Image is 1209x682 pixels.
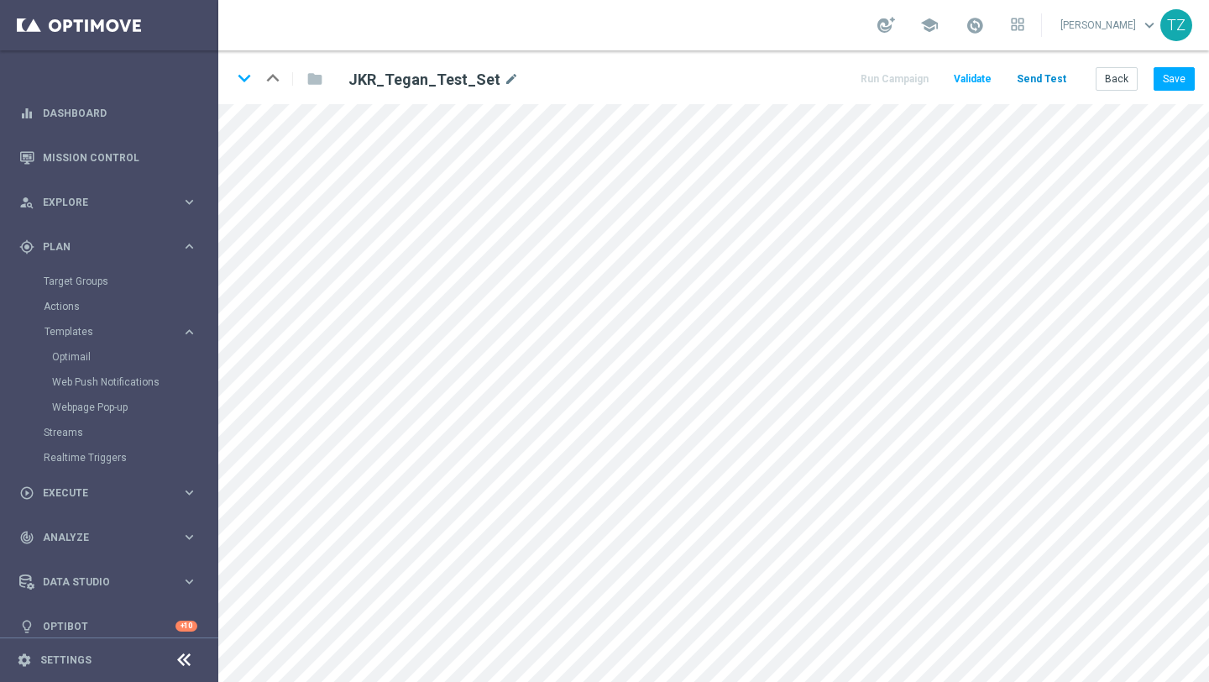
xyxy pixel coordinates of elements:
div: Optibot [19,604,197,648]
div: Web Push Notifications [52,370,217,395]
i: keyboard_arrow_right [181,194,197,210]
div: Realtime Triggers [44,445,217,470]
span: Explore [43,197,181,207]
div: Plan [19,239,181,254]
i: keyboard_arrow_right [181,239,197,254]
i: keyboard_arrow_right [181,529,197,545]
a: Dashboard [43,91,197,135]
div: Webpage Pop-up [52,395,217,420]
button: Data Studio keyboard_arrow_right [18,575,198,589]
button: gps_fixed Plan keyboard_arrow_right [18,240,198,254]
i: equalizer [19,106,34,121]
i: keyboard_arrow_down [232,66,257,91]
div: Explore [19,195,181,210]
button: track_changes Analyze keyboard_arrow_right [18,531,198,544]
a: Webpage Pop-up [52,401,175,414]
button: Templates keyboard_arrow_right [44,325,198,338]
div: Templates [44,319,217,420]
i: track_changes [19,530,34,545]
a: Optimail [52,350,175,364]
button: Send Test [1014,68,1069,91]
button: equalizer Dashboard [18,107,198,120]
a: Actions [44,300,175,313]
div: Target Groups [44,269,217,294]
i: keyboard_arrow_right [181,574,197,590]
button: Back [1096,67,1138,91]
i: settings [17,653,32,668]
button: Mission Control [18,151,198,165]
a: Web Push Notifications [52,375,175,389]
span: Data Studio [43,577,181,587]
div: Optimail [52,344,217,370]
i: gps_fixed [19,239,34,254]
div: Analyze [19,530,181,545]
i: keyboard_arrow_right [181,324,197,340]
a: Settings [40,655,92,665]
span: Validate [954,73,992,85]
i: keyboard_arrow_right [181,485,197,501]
a: Mission Control [43,135,197,180]
button: person_search Explore keyboard_arrow_right [18,196,198,209]
i: person_search [19,195,34,210]
a: Optibot [43,604,175,648]
div: TZ [1160,9,1192,41]
h2: JKR_Tegan_Test_Set [348,70,500,90]
div: Dashboard [19,91,197,135]
i: play_circle_outline [19,485,34,501]
button: play_circle_outline Execute keyboard_arrow_right [18,486,198,500]
div: Data Studio [19,574,181,590]
i: lightbulb [19,619,34,634]
div: Execute [19,485,181,501]
div: Templates [44,327,181,337]
div: Mission Control [19,135,197,180]
button: Save [1154,67,1195,91]
a: Target Groups [44,275,175,288]
button: lightbulb Optibot +10 [18,620,198,633]
span: Plan [43,242,181,252]
span: Templates [44,327,165,337]
button: Validate [951,68,994,91]
div: Streams [44,420,217,445]
div: +10 [175,621,197,632]
span: Execute [43,488,181,498]
span: school [920,16,939,34]
a: Realtime Triggers [44,451,175,464]
a: [PERSON_NAME]keyboard_arrow_down [1059,13,1160,38]
i: mode_edit [504,70,519,90]
a: Streams [44,426,175,439]
span: keyboard_arrow_down [1140,16,1159,34]
span: Analyze [43,532,181,543]
div: Actions [44,294,217,319]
